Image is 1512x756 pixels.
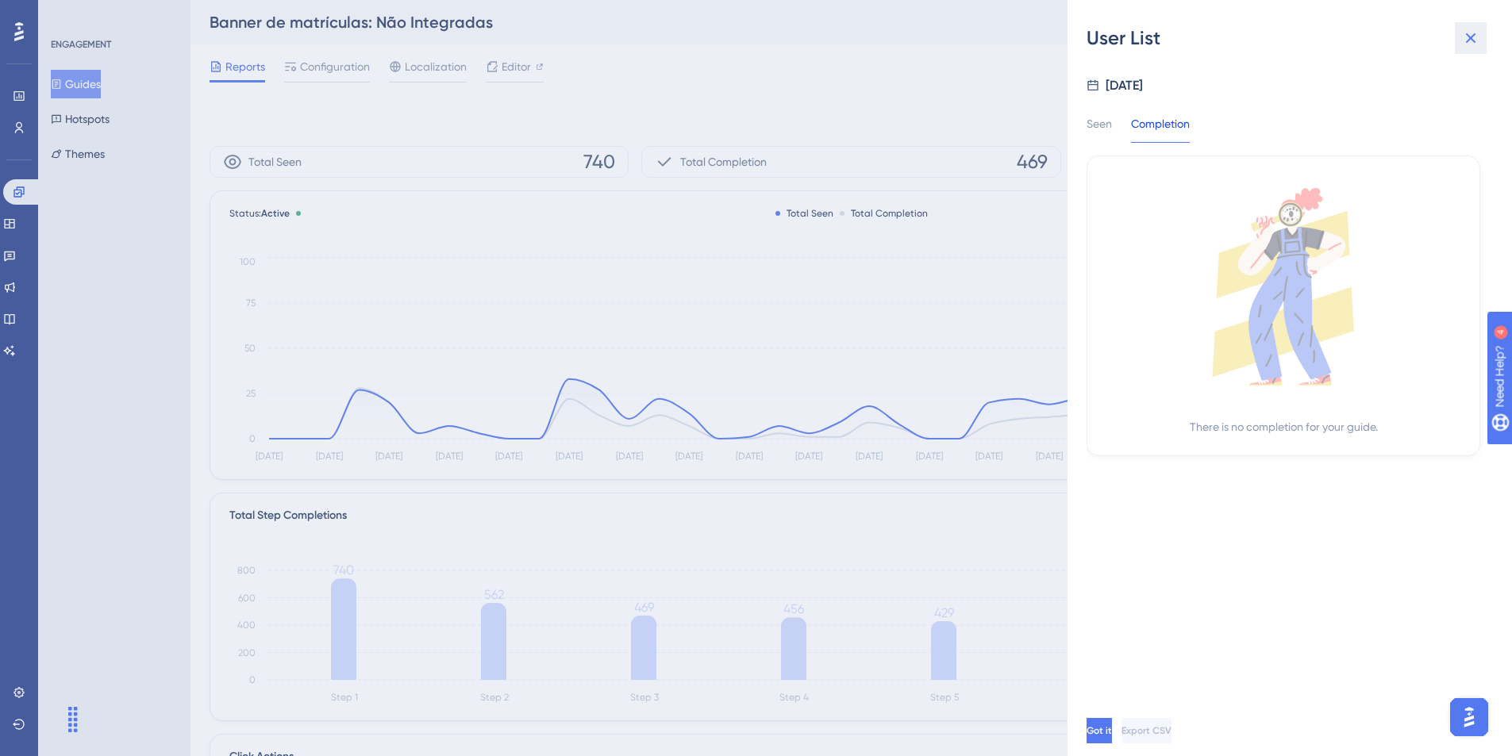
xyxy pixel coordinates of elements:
div: 4 [110,8,115,21]
div: User List [1087,25,1493,51]
span: Need Help? [37,4,99,23]
div: [DATE] [1106,76,1143,95]
div: Drag [60,696,86,743]
span: Got it [1087,724,1112,737]
div: Completion [1131,114,1190,143]
div: Seen [1087,114,1112,143]
iframe: UserGuiding AI Assistant Launcher [1445,693,1493,741]
button: Got it [1087,718,1112,743]
div: There is no completion for your guide. [1190,417,1378,436]
button: Export CSV [1121,718,1172,743]
span: Export CSV [1121,724,1172,737]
